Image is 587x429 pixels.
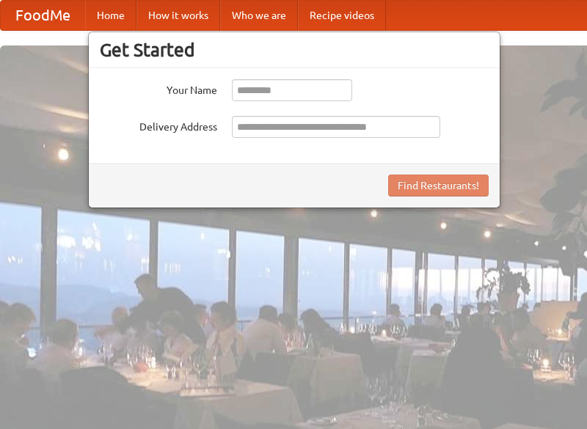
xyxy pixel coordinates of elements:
a: FoodMe [1,1,85,30]
label: Delivery Address [100,116,217,134]
label: Your Name [100,79,217,98]
a: Recipe videos [298,1,386,30]
button: Find Restaurants! [388,175,489,197]
h3: Get Started [100,39,489,61]
a: Who we are [220,1,298,30]
a: Home [85,1,136,30]
a: How it works [136,1,220,30]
